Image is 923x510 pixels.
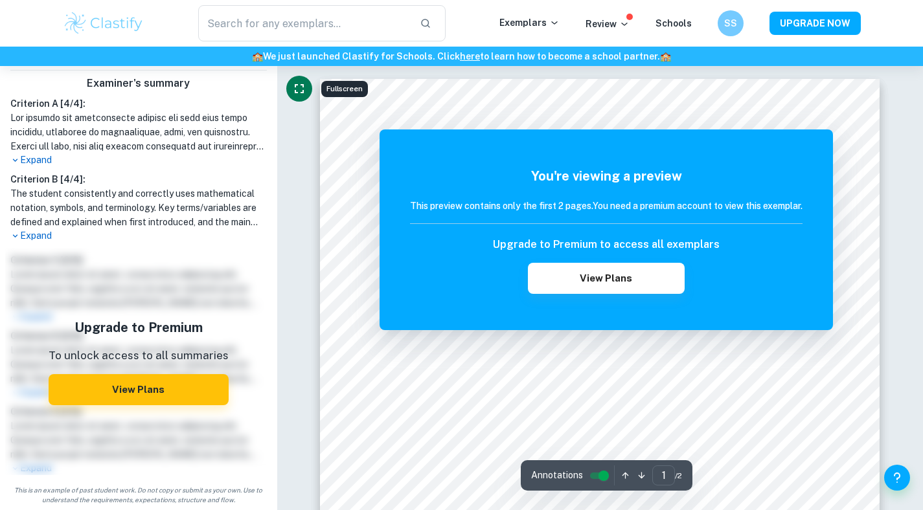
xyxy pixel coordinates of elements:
p: To unlock access to all summaries [49,348,229,364]
button: Help and Feedback [884,465,910,491]
span: 🏫 [252,51,263,61]
span: This is an example of past student work. Do not copy or submit as your own. Use to understand the... [5,485,272,505]
h6: SS [723,16,738,30]
p: Expand [10,229,267,243]
h6: Criterion A [ 4 / 4 ]: [10,96,267,111]
h1: Lor ipsumdo sit ametconsecte adipisc eli sedd eius tempo incididu, utlaboree do magnaaliquae, adm... [10,111,267,153]
button: View Plans [49,374,229,405]
button: SS [718,10,744,36]
button: Fullscreen [286,76,312,102]
p: Exemplars [499,16,560,30]
img: Clastify logo [63,10,145,36]
h6: Examiner's summary [5,76,272,91]
h5: You're viewing a preview [410,166,803,186]
a: here [460,51,480,61]
h6: Upgrade to Premium to access all exemplars [493,237,720,252]
h6: This preview contains only the first 2 pages. You need a premium account to view this exemplar. [410,199,803,213]
h5: Upgrade to Premium [49,318,229,337]
button: UPGRADE NOW [769,12,861,35]
h6: Criterion B [ 4 / 4 ]: [10,172,267,186]
p: Review [586,17,630,31]
span: / 2 [675,470,682,482]
h1: The student consistently and correctly uses mathematical notation, symbols, and terminology. Key ... [10,186,267,229]
span: 🏫 [660,51,671,61]
span: Annotations [531,469,583,482]
button: View Plans [528,263,685,294]
input: Search for any exemplars... [198,5,410,41]
a: Schools [655,18,692,28]
h6: We just launched Clastify for Schools. Click to learn how to become a school partner. [3,49,920,63]
p: Expand [10,153,267,167]
div: Fullscreen [321,81,368,97]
